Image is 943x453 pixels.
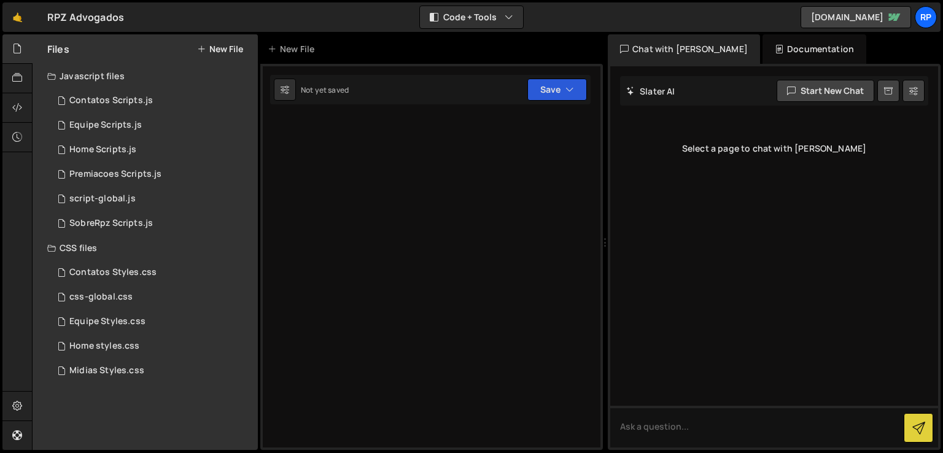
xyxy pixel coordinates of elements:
div: 15522/41009.js [47,137,258,162]
div: css-global.css [69,292,133,303]
div: Home Scripts.js [69,144,136,155]
a: RP [915,6,937,28]
div: Documentation [763,34,866,64]
div: Contatos Scripts.js [69,95,153,106]
button: Save [527,79,587,101]
button: New File [197,44,243,54]
div: 15522/41581.css [47,260,258,285]
div: Not yet saved [301,85,349,95]
h2: Slater AI [626,85,675,97]
div: Equipe Scripts.js [69,120,142,131]
div: 15522/41625.css [47,358,258,383]
div: RPZ Advogados [47,10,124,25]
div: 15522/41010.css [47,334,258,358]
div: Contatos Styles.css [69,267,157,278]
div: Equipe Styles.css [69,316,146,327]
div: 15522/41260.js [47,187,258,211]
div: SobreRpz Scripts.js [69,218,153,229]
div: Home styles.css [69,341,139,352]
div: 15522/41264.js [47,162,258,187]
div: Premiacoes Scripts.js [69,169,161,180]
div: 15522/41263.js [47,211,258,236]
div: Chat with [PERSON_NAME] [608,34,760,64]
div: 15522/41300.css [47,309,258,334]
div: 15522/41575.js [47,88,258,113]
button: Start new chat [777,80,874,102]
div: 15522/41452.css [47,285,258,309]
div: Javascript files [33,64,258,88]
div: CSS files [33,236,258,260]
div: 15522/41276.js [47,113,258,137]
a: [DOMAIN_NAME] [801,6,911,28]
div: New File [268,43,319,55]
a: 🤙 [2,2,33,32]
button: Code + Tools [420,6,523,28]
div: Midias Styles.css [69,365,144,376]
h2: Files [47,42,69,56]
div: script-global.js [69,193,136,204]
